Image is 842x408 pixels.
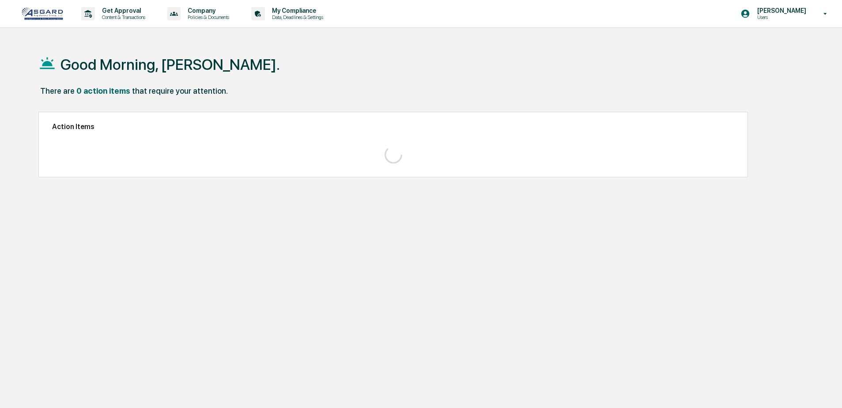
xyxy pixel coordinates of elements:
[52,122,734,131] h2: Action Items
[265,14,328,20] p: Data, Deadlines & Settings
[265,7,328,14] p: My Compliance
[132,86,228,95] div: that require your attention.
[750,14,811,20] p: Users
[750,7,811,14] p: [PERSON_NAME]
[76,86,130,95] div: 0 action items
[21,7,64,20] img: logo
[181,14,234,20] p: Policies & Documents
[40,86,75,95] div: There are
[181,7,234,14] p: Company
[95,7,150,14] p: Get Approval
[60,56,280,73] h1: Good Morning, [PERSON_NAME].
[95,14,150,20] p: Content & Transactions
